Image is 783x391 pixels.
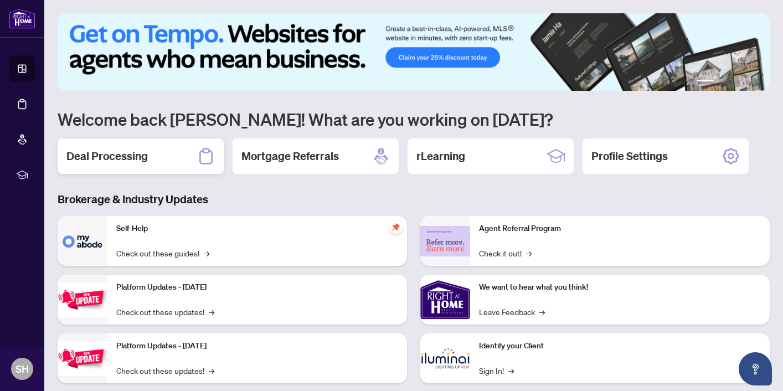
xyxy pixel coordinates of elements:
[728,80,732,84] button: 3
[116,364,214,377] a: Check out these updates!→
[739,352,772,385] button: Open asap
[9,8,35,29] img: logo
[420,275,470,325] img: We want to hear what you think!
[508,364,514,377] span: →
[389,220,403,234] span: pushpin
[736,80,741,84] button: 4
[58,192,770,207] h3: Brokerage & Industry Updates
[420,333,470,383] img: Identify your Client
[420,226,470,256] img: Agent Referral Program
[116,340,398,352] p: Platform Updates - [DATE]
[241,148,339,164] h2: Mortgage Referrals
[697,80,714,84] button: 1
[66,148,148,164] h2: Deal Processing
[479,364,514,377] a: Sign In!→
[745,80,750,84] button: 5
[719,80,723,84] button: 2
[479,281,761,294] p: We want to hear what you think!
[479,306,545,318] a: Leave Feedback→
[58,216,107,266] img: Self-Help
[591,148,668,164] h2: Profile Settings
[479,223,761,235] p: Agent Referral Program
[58,109,770,130] h1: Welcome back [PERSON_NAME]! What are you working on [DATE]?
[209,364,214,377] span: →
[416,148,465,164] h2: rLearning
[754,80,759,84] button: 6
[58,341,107,376] img: Platform Updates - July 8, 2025
[116,306,214,318] a: Check out these updates!→
[116,223,398,235] p: Self-Help
[526,247,532,259] span: →
[58,13,770,91] img: Slide 0
[479,340,761,352] p: Identify your Client
[58,282,107,317] img: Platform Updates - July 21, 2025
[204,247,209,259] span: →
[209,306,214,318] span: →
[116,247,209,259] a: Check out these guides!→
[539,306,545,318] span: →
[479,247,532,259] a: Check it out!→
[116,281,398,294] p: Platform Updates - [DATE]
[16,361,29,377] span: SH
